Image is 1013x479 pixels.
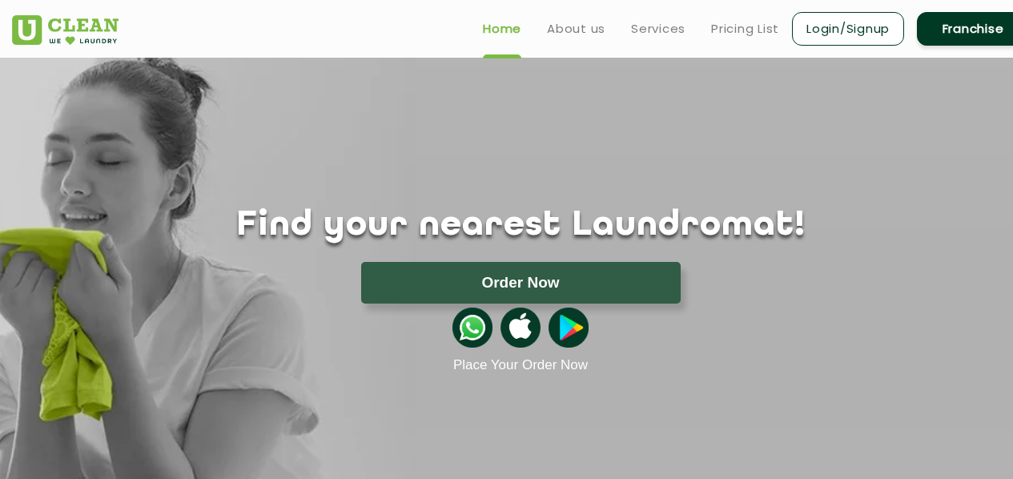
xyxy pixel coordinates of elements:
a: Home [483,19,521,38]
a: Login/Signup [792,12,904,46]
a: Services [631,19,685,38]
button: Order Now [361,262,681,304]
img: whatsappicon.png [452,308,492,348]
a: Pricing List [711,19,779,38]
img: UClean Laundry and Dry Cleaning [12,15,119,45]
img: apple-icon.png [500,308,541,348]
a: Place Your Order Now [453,357,588,373]
img: playstoreicon.png [549,308,589,348]
a: About us [547,19,605,38]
